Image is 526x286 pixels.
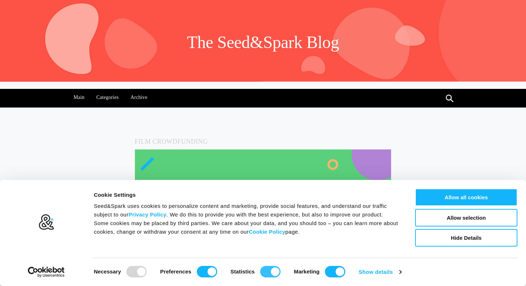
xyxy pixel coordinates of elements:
strong: Statistics [230,268,255,275]
a: Archive [127,89,151,106]
a: Privacy Policy [128,211,166,218]
h1: The Seed&Spark Blog [187,32,339,53]
strong: Preferences [160,268,191,275]
img: logo [38,214,54,230]
button: Allow all cookies [415,189,517,206]
strong: Necessary [94,268,121,275]
div: Seed&Spark uses cookies to personalize content and marketing, provide social features, and unders... [94,202,399,236]
a: Show details [359,267,401,277]
a: Main [70,89,88,106]
button: Allow selection [415,209,517,227]
a: Categories [93,89,123,106]
strong: Marketing [294,268,320,275]
a: Usercentrics Cookiebot - opens in a new window [15,267,78,277]
h5: Film Crowdfunding [135,136,391,147]
img: blog%20header%2011.png [135,149,391,259]
a: Cookie Policy [249,229,285,235]
div: Cookie Settings [94,191,399,199]
button: Hide Details [415,229,517,247]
